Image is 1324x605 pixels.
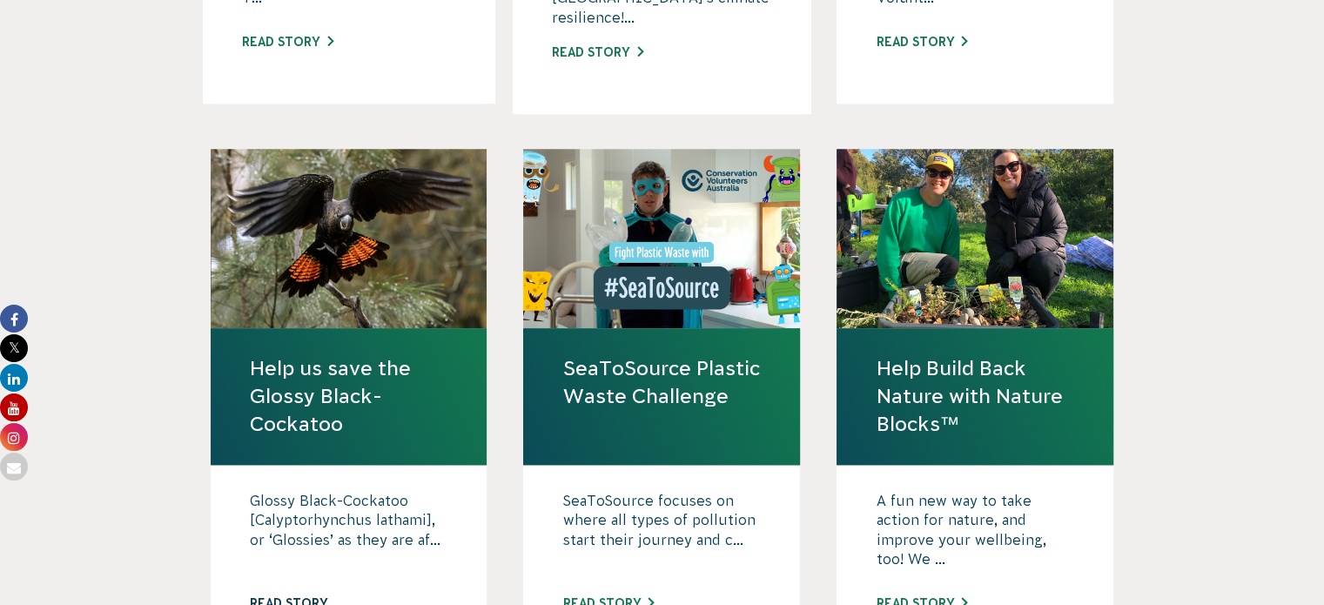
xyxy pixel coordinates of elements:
[876,491,1074,578] p: A fun new way to take action for nature, and improve your wellbeing, too! We ...
[552,45,643,59] a: Read story
[876,354,1074,439] a: Help Build Back Nature with Nature Blocks™
[562,491,761,578] p: SeaToSource focuses on where all types of pollution start their journey and c...
[876,35,967,49] a: Read story
[562,354,761,410] a: SeaToSource Plastic Waste Challenge
[250,491,448,578] p: Glossy Black-Cockatoo [Calyptorhynchus lathami], or ‘Glossies’ as they are af...
[250,354,448,439] a: Help us save the Glossy Black-Cockatoo
[242,35,333,49] a: Read story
